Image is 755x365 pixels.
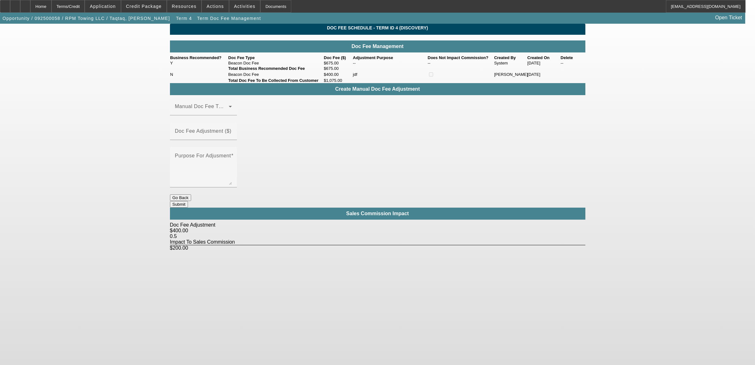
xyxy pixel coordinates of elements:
span: Resources [172,4,196,9]
td: Total Doc Fee To Be Collected From Customer [228,78,323,83]
button: Submit [170,201,188,208]
div: Doc Fee Adjustment [170,222,585,228]
div: Impact To Sales Commission [170,239,585,245]
td: -- [427,60,494,66]
td: Beacon Doc Fee [228,60,323,66]
td: jdf [353,71,427,78]
span: Credit Package [126,4,162,9]
td: Y [170,60,228,66]
td: [PERSON_NAME] [494,71,527,78]
h4: Doc Fee Management [173,44,582,49]
button: Term 4 [174,13,194,24]
h4: Create Manual Doc Fee Adjustment [173,86,582,92]
td: Total Business Recommended Doc Fee [228,66,323,71]
button: Go Back [170,194,191,201]
th: Business Recommended? [170,55,228,60]
a: Open Ticket [713,12,745,23]
mat-label: Doc Fee Adjustment ($) [175,128,232,134]
span: Doc Fee Schedule - Term ID 4 (Discovery) [175,25,581,30]
span: Term Doc Fee Management [197,16,261,21]
th: Adjustment Purpose [353,55,427,60]
h4: Sales Commission Impact [173,211,582,216]
th: Doc Fee ($) [323,55,353,60]
td: Beacon Doc Fee [228,71,323,78]
span: Activities [234,4,256,9]
td: -- [560,60,585,66]
div: 0.5 [170,234,585,239]
button: Term Doc Fee Management [196,13,263,24]
th: Doc Fee Type [228,55,323,60]
mat-label: Manual Doc Fee Type [175,104,227,109]
span: Term 4 [176,16,192,21]
mat-label: Purpose For Adjusment [175,153,231,158]
td: $675.00 [323,60,353,66]
div: $200.00 [170,245,585,251]
td: [DATE] [527,71,560,78]
td: -- [353,60,427,66]
button: Credit Package [121,0,166,12]
td: N [170,71,228,78]
th: Delete [560,55,585,60]
span: Opportunity / 092500058 / RPM Towing LLC / Taqtaq, [PERSON_NAME] [3,16,170,21]
span: Actions [207,4,224,9]
button: Activities [229,0,260,12]
span: Application [90,4,116,9]
td: System [494,60,527,66]
th: Created On [527,55,560,60]
button: Application [85,0,120,12]
td: $1,075.00 [323,78,353,83]
button: Actions [202,0,229,12]
th: Does Not Impact Commission? [427,55,494,60]
th: Created By [494,55,527,60]
td: $675.00 [323,66,353,71]
td: [DATE] [527,60,560,66]
button: Resources [167,0,201,12]
td: $400.00 [323,71,353,78]
div: $400.00 [170,228,585,234]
